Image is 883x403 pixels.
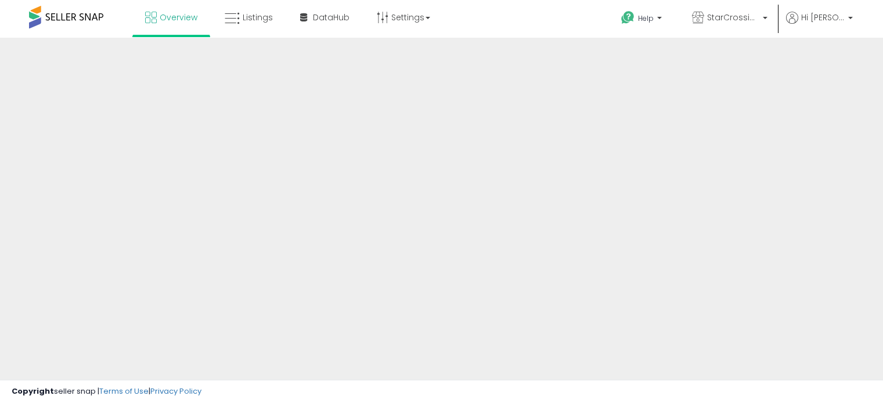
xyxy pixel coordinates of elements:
span: Overview [160,12,197,23]
i: Get Help [621,10,635,25]
span: StarCrossing [707,12,759,23]
span: Help [638,13,654,23]
a: Terms of Use [99,386,149,397]
span: DataHub [313,12,349,23]
a: Help [612,2,673,38]
a: Privacy Policy [150,386,201,397]
strong: Copyright [12,386,54,397]
span: Hi [PERSON_NAME] [801,12,845,23]
a: Hi [PERSON_NAME] [786,12,853,38]
span: Listings [243,12,273,23]
div: seller snap | | [12,386,201,397]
